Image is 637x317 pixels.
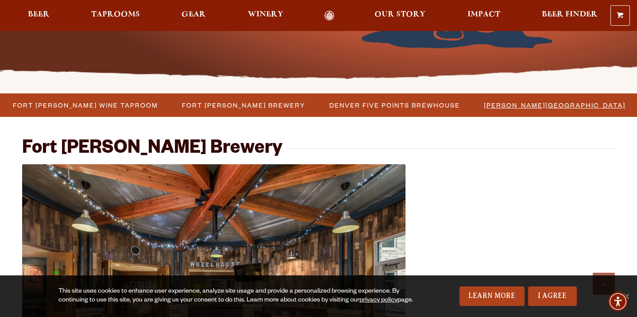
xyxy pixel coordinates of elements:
span: Our Story [374,11,425,18]
a: Gear [176,11,212,21]
span: Denver Five Points Brewhouse [329,99,460,112]
a: Our Story [369,11,431,21]
span: Fort [PERSON_NAME] Wine Taproom [13,99,158,112]
span: Gear [181,11,206,18]
a: Taprooms [85,11,146,21]
span: Beer [28,11,50,18]
a: Scroll to top [593,273,615,295]
a: Fort [PERSON_NAME] Wine Taproom [8,99,162,112]
a: Winery [242,11,289,21]
span: Impact [467,11,500,18]
a: I Agree [528,286,577,306]
a: Beer Finder [536,11,603,21]
a: Beer [22,11,55,21]
span: Beer Finder [542,11,598,18]
div: Accessibility Menu [608,292,628,311]
a: Impact [462,11,506,21]
a: [PERSON_NAME][GEOGRAPHIC_DATA] [479,99,630,112]
a: Denver Five Points Brewhouse [324,99,464,112]
h2: Fort [PERSON_NAME] Brewery [22,139,282,160]
span: [PERSON_NAME][GEOGRAPHIC_DATA] [484,99,625,112]
a: Learn More [459,286,525,306]
span: Fort [PERSON_NAME] Brewery [182,99,305,112]
span: Winery [248,11,283,18]
a: privacy policy [359,297,398,304]
a: Odell Home [313,11,346,21]
a: Fort [PERSON_NAME] Brewery [177,99,310,112]
div: This site uses cookies to enhance user experience, analyze site usage and provide a personalized ... [58,287,414,305]
span: Taprooms [91,11,140,18]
